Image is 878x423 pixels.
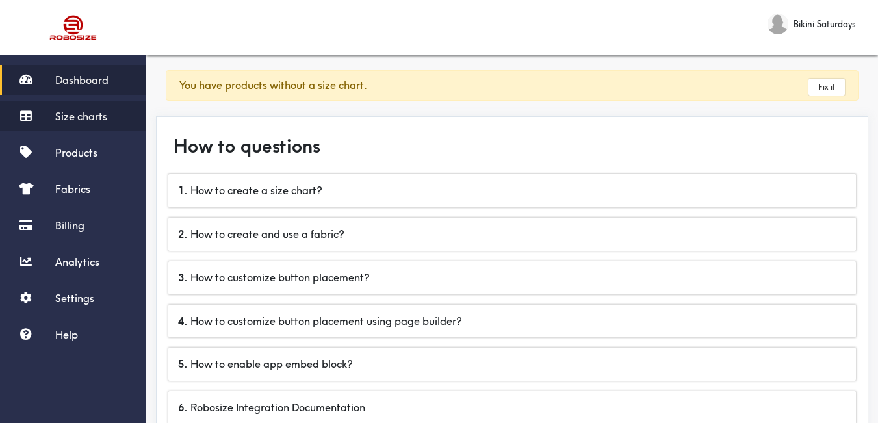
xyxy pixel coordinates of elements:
[178,271,188,284] b: 3 .
[55,73,109,86] span: Dashboard
[163,123,861,170] div: How to questions
[168,218,856,251] div: How to create and use a fabric?
[168,174,856,207] div: How to create a size chart?
[168,305,856,338] div: How to customize button placement using page builder?
[178,314,188,327] b: 4 .
[55,110,107,123] span: Size charts
[55,255,99,268] span: Analytics
[55,292,94,305] span: Settings
[55,146,97,159] span: Products
[168,261,856,294] div: How to customize button placement?
[768,14,788,34] img: Bikini Saturdays
[55,219,84,232] span: Billing
[178,184,188,197] b: 1 .
[178,357,188,370] b: 5 .
[168,348,856,381] div: How to enable app embed block?
[25,10,122,45] img: Robosize
[794,17,856,31] span: Bikini Saturdays
[178,401,188,414] b: 6 .
[55,183,90,196] span: Fabrics
[178,227,188,240] b: 2 .
[166,70,859,101] div: You have products without a size chart.
[55,328,78,341] span: Help
[808,79,845,96] a: Fix it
